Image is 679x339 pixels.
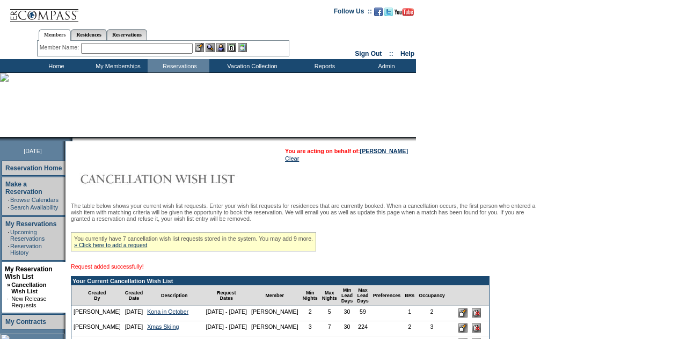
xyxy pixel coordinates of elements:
[389,50,393,57] span: ::
[24,148,42,154] span: [DATE]
[123,285,145,306] td: Created Date
[209,59,293,73] td: Vacation Collection
[71,168,286,190] img: Cancellation Wish List
[206,308,247,315] nobr: [DATE] - [DATE]
[417,306,447,321] td: 2
[203,285,249,306] td: Request Dates
[384,11,393,17] a: Follow us on Twitter
[123,306,145,321] td: [DATE]
[216,43,225,52] img: Impersonate
[5,164,62,172] a: Reservation Home
[71,29,107,40] a: Residences
[355,285,371,306] td: Max Lead Days
[107,29,147,40] a: Reservations
[10,243,42,256] a: Reservation History
[71,277,489,285] td: Your Current Cancellation Wish List
[395,8,414,16] img: Subscribe to our YouTube Channel
[227,43,236,52] img: Reservations
[147,323,179,330] a: Xmas Skiing
[339,306,355,321] td: 30
[301,321,320,336] td: 3
[8,197,9,203] td: ·
[5,181,42,196] a: Make a Reservation
[360,148,408,154] a: [PERSON_NAME]
[249,285,301,306] td: Member
[403,285,417,306] td: BRs
[71,321,123,336] td: [PERSON_NAME]
[355,321,371,336] td: 224
[249,321,301,336] td: [PERSON_NAME]
[320,285,339,306] td: Max Nights
[400,50,414,57] a: Help
[301,306,320,321] td: 2
[24,59,86,73] td: Home
[403,321,417,336] td: 2
[10,229,45,242] a: Upcoming Reservations
[206,323,247,330] nobr: [DATE] - [DATE]
[285,148,408,154] span: You are acting on behalf of:
[10,197,59,203] a: Browse Calendars
[339,321,355,336] td: 30
[71,263,144,270] span: Request added successfully!
[69,137,72,141] img: promoShadowLeftCorner.gif
[371,285,403,306] td: Preferences
[71,232,316,251] div: You currently have 7 cancellation wish list requests stored in the system. You may add 9 more.
[147,308,188,315] a: Kona in October
[8,229,9,242] td: ·
[11,295,46,308] a: New Release Requests
[8,243,9,256] td: ·
[339,285,355,306] td: Min Lead Days
[403,306,417,321] td: 1
[71,285,123,306] td: Created By
[301,285,320,306] td: Min Nights
[10,204,58,211] a: Search Availability
[249,306,301,321] td: [PERSON_NAME]
[7,282,10,288] b: »
[39,29,71,41] a: Members
[293,59,354,73] td: Reports
[148,59,209,73] td: Reservations
[374,8,383,16] img: Become our fan on Facebook
[8,204,9,211] td: ·
[334,6,372,19] td: Follow Us ::
[355,306,371,321] td: 59
[5,220,56,228] a: My Reservations
[238,43,247,52] img: b_calculator.gif
[206,43,215,52] img: View
[72,137,74,141] img: blank.gif
[472,308,481,318] input: Delete this Request
[285,155,299,162] a: Clear
[5,318,46,326] a: My Contracts
[355,50,382,57] a: Sign Out
[74,242,147,248] a: » Click here to add a request
[11,282,46,294] a: Cancellation Wish List
[145,285,203,306] td: Description
[472,323,481,333] input: Delete this Request
[417,285,447,306] td: Occupancy
[7,295,10,308] td: ·
[384,8,393,16] img: Follow us on Twitter
[458,308,468,318] input: Edit this Request
[458,323,468,333] input: Edit this Request
[195,43,204,52] img: b_edit.gif
[320,321,339,336] td: 7
[417,321,447,336] td: 3
[40,43,81,52] div: Member Name:
[123,321,145,336] td: [DATE]
[320,306,339,321] td: 5
[5,265,53,280] a: My Reservation Wish List
[395,11,414,17] a: Subscribe to our YouTube Channel
[354,59,416,73] td: Admin
[71,306,123,321] td: [PERSON_NAME]
[86,59,148,73] td: My Memberships
[374,11,383,17] a: Become our fan on Facebook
